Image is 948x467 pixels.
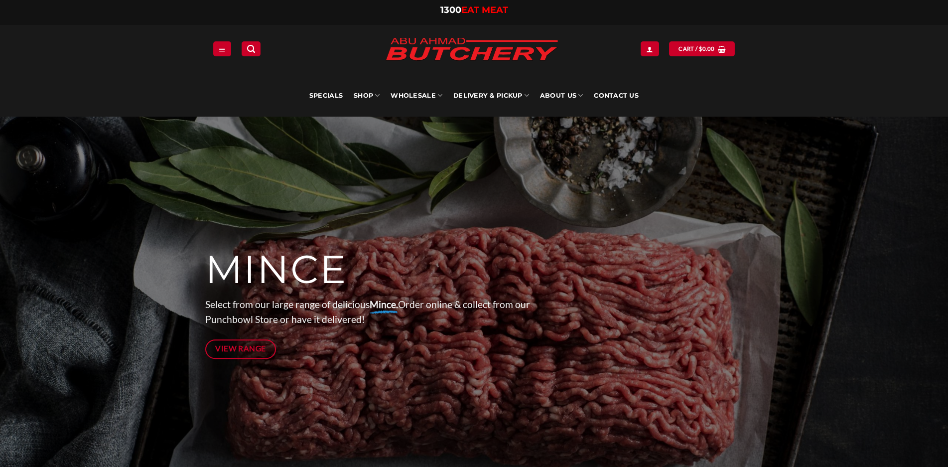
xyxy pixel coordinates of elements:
[440,4,461,15] span: 1300
[699,45,715,52] bdi: 0.00
[370,299,398,310] strong: Mince.
[205,339,276,359] a: View Range
[215,342,266,355] span: View Range
[309,75,343,117] a: Specials
[669,41,735,56] a: View cart
[205,246,347,294] span: MINCE
[540,75,583,117] a: About Us
[453,75,529,117] a: Delivery & Pickup
[461,4,508,15] span: EAT MEAT
[699,44,702,53] span: $
[678,44,714,53] span: Cart /
[213,41,231,56] a: Menu
[354,75,380,117] a: SHOP
[594,75,639,117] a: Contact Us
[205,299,530,325] span: Select from our large range of delicious Order online & collect from our Punchbowl Store or have ...
[440,4,508,15] a: 1300EAT MEAT
[377,31,566,69] img: Abu Ahmad Butchery
[391,75,442,117] a: Wholesale
[242,41,261,56] a: Search
[641,41,659,56] a: Login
